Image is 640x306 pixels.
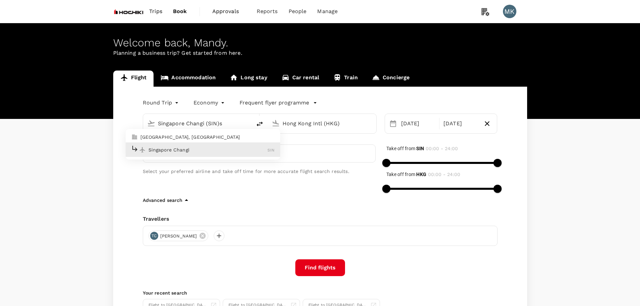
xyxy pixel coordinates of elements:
img: flight-icon [139,146,146,153]
div: Economy [194,97,226,108]
span: Take off from [386,172,426,177]
div: MK [503,5,516,18]
a: Train [326,71,365,87]
p: [GEOGRAPHIC_DATA], [GEOGRAPHIC_DATA] [140,134,275,140]
a: Long stay [223,71,274,87]
div: Travellers [143,215,498,223]
p: Select your preferred airline and take off time for more accurate flight search results. [143,168,376,175]
span: SIN [267,148,274,152]
span: Approvals [212,7,246,15]
button: Advanced search [143,196,190,204]
div: [DATE] [398,117,438,130]
a: Flight [113,71,154,87]
button: Frequent flyer programme [240,99,317,107]
span: Reports [257,7,278,15]
button: delete [252,116,268,132]
img: Hochiki Asia Pacific Pte Ltd [113,4,144,19]
a: Accommodation [154,71,223,87]
span: Take off from [386,146,424,151]
button: Open [372,123,373,124]
button: Find flights [295,259,345,276]
b: HKG [416,172,426,177]
span: Book [173,7,187,15]
span: 00:00 - 24:00 [428,172,460,177]
div: Welcome back , Mandy . [113,37,527,49]
p: Advanced search [143,197,182,204]
div: TC[PERSON_NAME] [148,230,209,241]
a: Car rental [274,71,327,87]
span: Manage [317,7,338,15]
b: SIN [416,146,424,151]
a: Concierge [365,71,417,87]
span: [PERSON_NAME] [156,233,201,239]
input: Depart from [158,118,238,129]
div: [DATE] [441,117,480,130]
p: Singapore Changi [148,146,268,153]
button: Close [247,123,248,124]
span: 00:00 - 24:00 [426,146,458,151]
p: Your recent search [143,290,498,296]
span: Trips [149,7,162,15]
input: Going to [283,118,362,129]
div: TC [150,232,158,240]
p: Planning a business trip? Get started from here. [113,49,527,57]
p: Frequent flyer programme [240,99,309,107]
img: city-icon [131,134,138,140]
div: Round Trip [143,97,180,108]
span: People [289,7,307,15]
